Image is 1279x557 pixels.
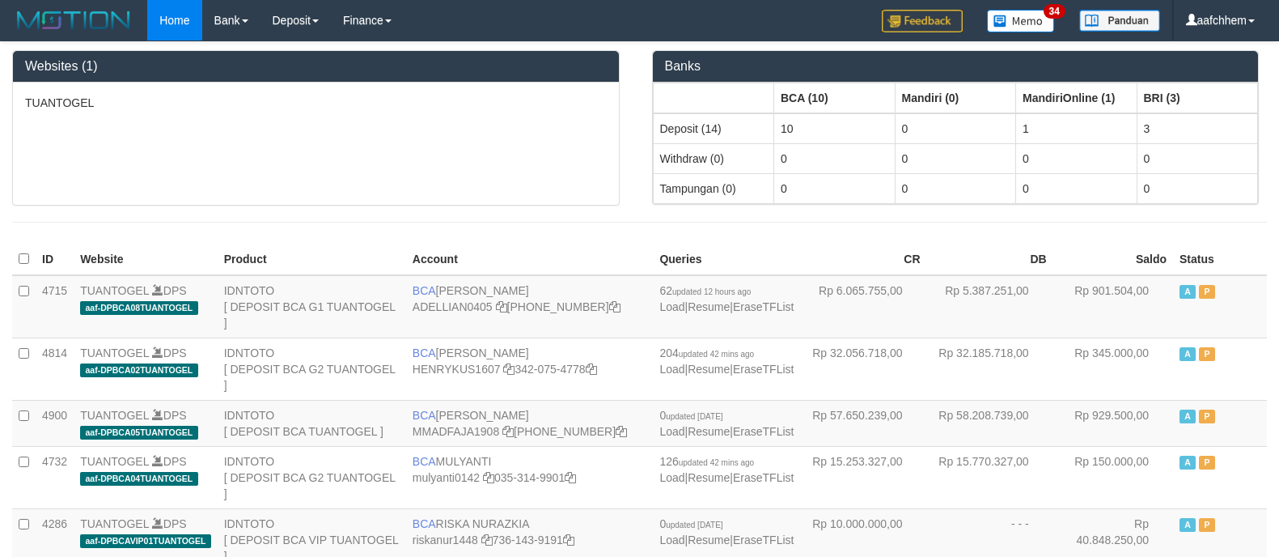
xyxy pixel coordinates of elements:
[1179,518,1196,532] span: Active
[496,300,507,313] a: Copy ADELLIAN0405 to clipboard
[483,471,494,484] a: Copy mulyanti0142 to clipboard
[406,400,654,446] td: [PERSON_NAME] [PHONE_NUMBER]
[733,425,794,438] a: EraseTFList
[12,8,135,32] img: MOTION_logo.png
[659,300,684,313] a: Load
[1044,4,1065,19] span: 34
[653,173,774,203] td: Tampungan (0)
[406,338,654,400] td: [PERSON_NAME] 342-075-4778
[895,143,1016,173] td: 0
[218,244,406,275] th: Product
[616,425,627,438] a: Copy 4062282031 to clipboard
[987,10,1055,32] img: Button%20Memo.svg
[413,284,436,297] span: BCA
[659,363,684,376] a: Load
[927,446,1053,508] td: Rp 15.770.327,00
[80,426,197,440] span: aaf-DPBCA05TUANTOGEL
[1053,400,1173,446] td: Rp 929.500,00
[733,363,794,376] a: EraseTFList
[895,83,1016,113] th: Group: activate to sort column ascending
[413,425,499,438] a: MMADFAJA1908
[218,338,406,400] td: IDNTOTO [ DEPOSIT BCA G2 TUANTOGEL ]
[659,409,722,422] span: 0
[659,517,722,530] span: 0
[672,287,751,296] span: updated 12 hours ago
[413,363,501,376] a: HENRYKUS1607
[1016,83,1137,113] th: Group: activate to sort column ascending
[80,472,197,486] span: aaf-DPBCA04TUANTOGEL
[413,517,436,530] span: BCA
[774,83,896,113] th: Group: activate to sort column ascending
[800,400,926,446] td: Rp 57.650.239,00
[36,275,74,338] td: 4715
[80,364,197,377] span: aaf-DPBCA02TUANTOGEL
[733,300,794,313] a: EraseTFList
[927,244,1053,275] th: DB
[800,244,926,275] th: CR
[36,244,74,275] th: ID
[927,338,1053,400] td: Rp 32.185.718,00
[406,244,654,275] th: Account
[74,400,218,446] td: DPS
[1199,285,1215,299] span: Paused
[665,59,1247,74] h3: Banks
[927,275,1053,338] td: Rp 5.387.251,00
[659,347,754,359] span: 204
[653,83,774,113] th: Group: activate to sort column ascending
[1137,113,1258,144] td: 3
[659,409,794,438] span: | |
[413,347,436,359] span: BCA
[74,338,218,400] td: DPS
[1199,456,1215,470] span: Paused
[80,284,149,297] a: TUANTOGEL
[1173,244,1267,275] th: Status
[800,275,926,338] td: Rp 6.065.755,00
[1053,446,1173,508] td: Rp 150.000,00
[80,534,211,548] span: aaf-DPBCAVIP01TUANTOGEL
[1016,173,1137,203] td: 0
[503,363,515,376] a: Copy HENRYKUS1607 to clipboard
[406,446,654,508] td: MULYANTI 035-314-9901
[586,363,597,376] a: Copy 3420754778 to clipboard
[609,300,620,313] a: Copy 5655032115 to clipboard
[688,363,730,376] a: Resume
[1179,285,1196,299] span: Active
[218,400,406,446] td: IDNTOTO [ DEPOSIT BCA TUANTOGEL ]
[1179,456,1196,470] span: Active
[74,446,218,508] td: DPS
[688,471,730,484] a: Resume
[413,534,478,546] a: riskanur1448
[218,446,406,508] td: IDNTOTO [ DEPOSIT BCA G2 TUANTOGEL ]
[36,446,74,508] td: 4732
[74,244,218,275] th: Website
[1053,338,1173,400] td: Rp 345.000,00
[774,143,896,173] td: 0
[218,275,406,338] td: IDNTOTO [ DEPOSIT BCA G1 TUANTOGEL ]
[413,455,436,468] span: BCA
[688,300,730,313] a: Resume
[74,275,218,338] td: DPS
[563,534,574,546] a: Copy 7361439191 to clipboard
[80,409,149,422] a: TUANTOGEL
[1137,83,1258,113] th: Group: activate to sort column ascending
[666,521,722,529] span: updated [DATE]
[688,534,730,546] a: Resume
[406,275,654,338] td: [PERSON_NAME] [PHONE_NUMBER]
[774,113,896,144] td: 10
[659,284,794,313] span: | |
[413,300,493,313] a: ADELLIAN0405
[36,400,74,446] td: 4900
[1199,410,1215,423] span: Paused
[688,425,730,438] a: Resume
[679,458,754,467] span: updated 42 mins ago
[800,338,926,400] td: Rp 32.056.718,00
[774,173,896,203] td: 0
[1199,518,1215,532] span: Paused
[927,400,1053,446] td: Rp 58.208.739,00
[413,471,480,484] a: mulyanti0142
[565,471,576,484] a: Copy 0353149901 to clipboard
[653,113,774,144] td: Deposit (14)
[733,534,794,546] a: EraseTFList
[1137,143,1258,173] td: 0
[659,347,794,376] span: | |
